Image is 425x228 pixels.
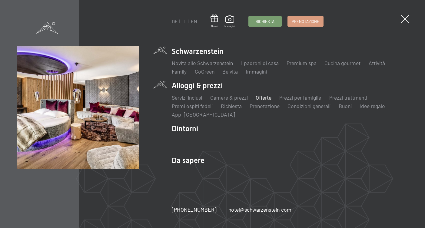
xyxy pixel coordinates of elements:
[292,19,319,24] span: Prenotazione
[256,19,274,24] span: Richiesta
[172,68,187,75] a: Family
[172,111,235,118] a: App. [GEOGRAPHIC_DATA]
[191,18,197,24] a: EN
[287,103,330,109] a: Condizioni generali
[224,15,235,28] a: Immagini
[250,103,280,109] a: Prenotazione
[241,60,279,66] a: I padroni di casa
[246,68,267,75] a: Immagini
[228,206,291,213] a: hotel@schwarzenstein.com
[329,94,367,101] a: Prezzi trattmenti
[211,15,218,28] a: Buoni
[172,60,233,66] a: Novità allo Schwarzenstein
[287,60,317,66] a: Premium spa
[369,60,385,66] a: Attività
[288,16,323,26] a: Prenotazione
[182,18,186,24] a: IT
[324,60,360,66] a: Cucina gourmet
[279,94,321,101] a: Prezzi per famiglie
[172,206,217,213] a: [PHONE_NUMBER]
[256,94,271,101] a: Offerte
[172,94,202,101] a: Servizi inclusi
[211,25,218,28] span: Buoni
[210,94,248,101] a: Camere & prezzi
[339,103,352,109] a: Buoni
[172,103,213,109] a: Premi ospiti fedeli
[224,25,235,28] span: Immagini
[172,18,178,24] a: DE
[249,16,281,26] a: Richiesta
[221,103,242,109] a: Richiesta
[222,68,238,75] a: Belvita
[360,103,385,109] a: Idee regalo
[195,68,214,75] a: GoGreen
